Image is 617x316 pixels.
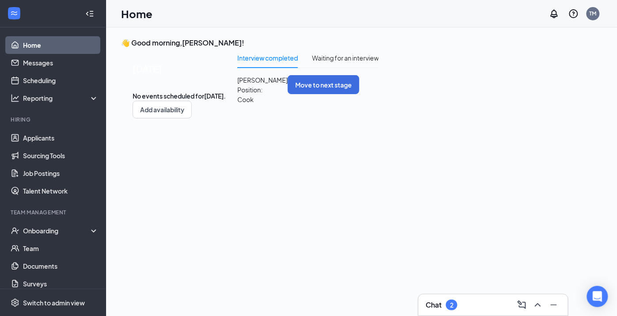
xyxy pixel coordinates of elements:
span: [PERSON_NAME] [237,75,288,85]
svg: ChevronUp [533,300,543,310]
svg: Settings [11,298,19,307]
div: Team Management [11,209,97,216]
button: Add availability [133,101,192,118]
svg: QuestionInfo [568,8,579,19]
div: Onboarding [23,226,91,235]
svg: ComposeMessage [517,300,527,310]
a: Surveys [23,275,99,293]
svg: Collapse [85,9,94,18]
p: Cook [237,95,288,104]
div: 2 [450,301,453,309]
a: Documents [23,257,99,275]
div: Waiting for an interview [312,53,379,63]
div: Reporting [23,94,99,103]
button: Minimize [547,298,561,312]
button: Move to next stage [288,75,359,94]
a: Scheduling [23,72,99,89]
a: Sourcing Tools [23,147,99,164]
button: ComposeMessage [515,298,529,312]
a: Home [23,36,99,54]
h3: Chat [426,300,442,310]
svg: Minimize [548,300,559,310]
a: Job Postings [23,164,99,182]
a: Messages [23,54,99,72]
a: Talent Network [23,182,99,200]
svg: Notifications [549,8,560,19]
span: [DATE] [133,62,226,76]
div: Hiring [11,116,97,123]
span: No events scheduled for [DATE] . [133,91,226,101]
div: TM [590,10,597,17]
a: Applicants [23,129,99,147]
h3: 👋 Good morning, [PERSON_NAME] ! [121,38,379,48]
div: Switch to admin view [23,298,85,307]
div: Interview completed [237,53,298,63]
svg: UserCheck [11,226,19,235]
h1: Home [121,6,152,21]
p: Position: [237,85,288,95]
a: Team [23,240,99,257]
svg: Analysis [11,94,19,103]
div: Open Intercom Messenger [587,286,608,307]
svg: WorkstreamLogo [10,9,19,18]
button: ChevronUp [531,298,545,312]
